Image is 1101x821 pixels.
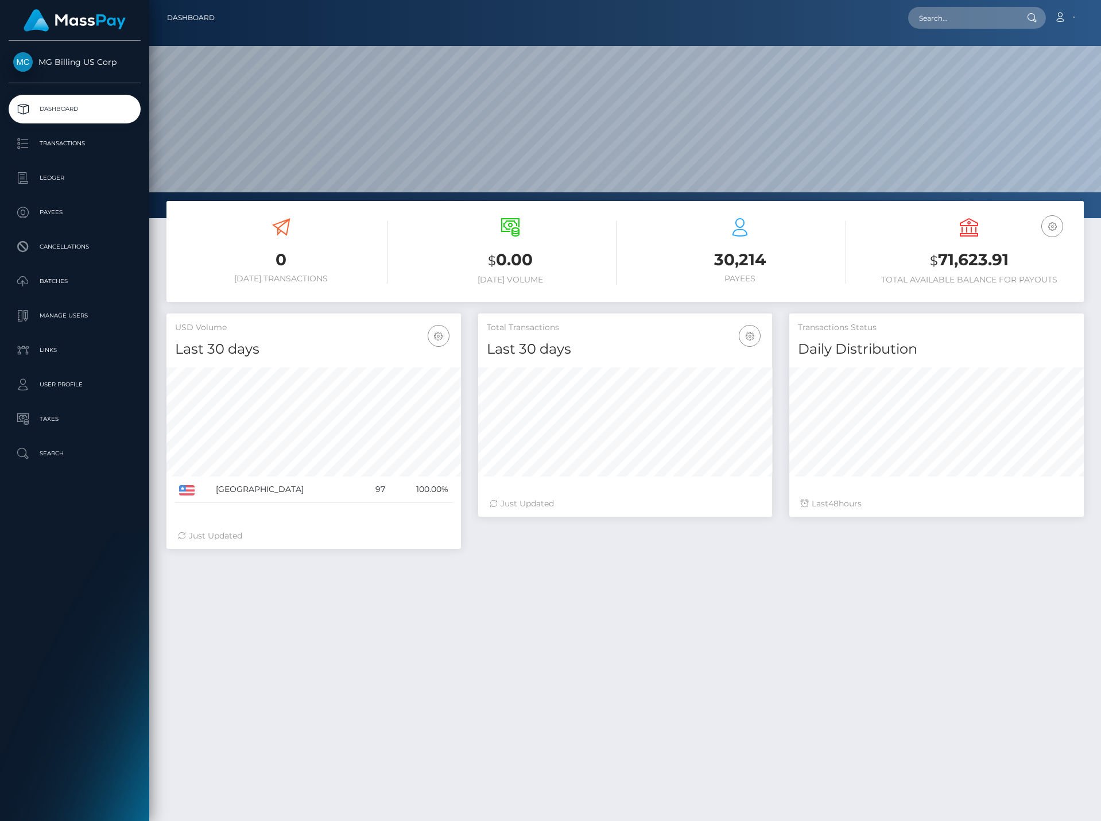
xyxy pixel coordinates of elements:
[13,204,136,221] p: Payees
[9,233,141,261] a: Cancellations
[13,342,136,359] p: Links
[9,198,141,227] a: Payees
[13,238,136,255] p: Cancellations
[175,249,387,271] h3: 0
[24,9,126,32] img: MassPay Logo
[9,336,141,365] a: Links
[9,95,141,123] a: Dashboard
[405,275,617,285] h6: [DATE] Volume
[175,322,452,334] h5: USD Volume
[487,339,764,359] h4: Last 30 days
[798,322,1075,334] h5: Transactions Status
[9,129,141,158] a: Transactions
[405,249,617,272] h3: 0.00
[13,445,136,462] p: Search
[634,274,846,284] h6: Payees
[362,477,389,503] td: 97
[13,135,136,152] p: Transactions
[212,477,362,503] td: [GEOGRAPHIC_DATA]
[13,52,33,72] img: MG Billing US Corp
[13,100,136,118] p: Dashboard
[863,249,1076,272] h3: 71,623.91
[13,307,136,324] p: Manage Users
[801,498,1072,510] div: Last hours
[9,405,141,433] a: Taxes
[9,267,141,296] a: Batches
[634,249,846,271] h3: 30,214
[798,339,1075,359] h4: Daily Distribution
[167,6,215,30] a: Dashboard
[9,301,141,330] a: Manage Users
[9,164,141,192] a: Ledger
[9,439,141,468] a: Search
[175,274,387,284] h6: [DATE] Transactions
[13,376,136,393] p: User Profile
[863,275,1076,285] h6: Total Available Balance for Payouts
[13,410,136,428] p: Taxes
[175,339,452,359] h4: Last 30 days
[487,322,764,334] h5: Total Transactions
[488,253,496,269] small: $
[930,253,938,269] small: $
[179,485,195,495] img: US.png
[389,477,452,503] td: 100.00%
[9,370,141,399] a: User Profile
[9,57,141,67] span: MG Billing US Corp
[13,169,136,187] p: Ledger
[828,498,839,509] span: 48
[178,530,449,542] div: Just Updated
[908,7,1016,29] input: Search...
[490,498,761,510] div: Just Updated
[13,273,136,290] p: Batches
